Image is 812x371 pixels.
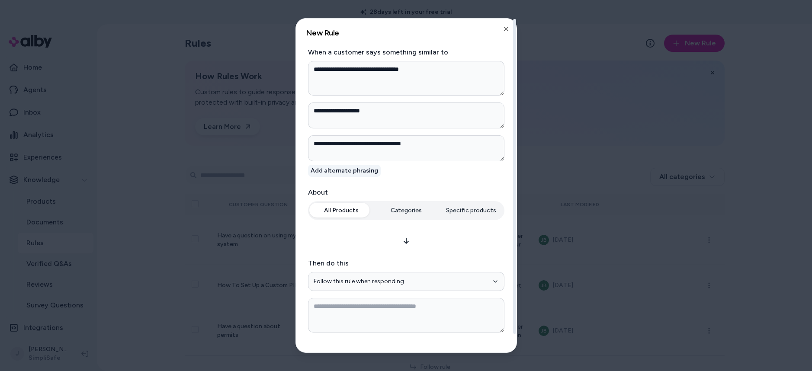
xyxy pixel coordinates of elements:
[308,165,381,177] button: Add alternate phrasing
[308,187,504,198] label: About
[440,203,503,218] button: Specific products
[306,29,506,37] h2: New Rule
[375,203,438,218] button: Categories
[310,203,373,218] button: All Products
[308,47,504,58] label: When a customer says something similar to
[308,258,504,269] label: Then do this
